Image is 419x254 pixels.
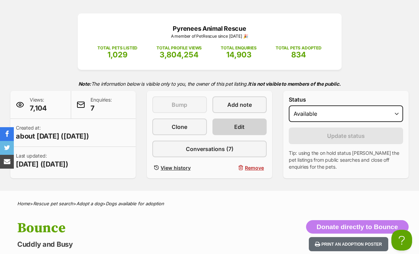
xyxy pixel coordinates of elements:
[91,103,112,113] span: 7
[88,24,331,33] p: Pyrenees Animal Rescue
[30,103,47,113] span: 7,104
[227,101,252,109] span: Add note
[152,141,267,157] a: Conversations (7)
[152,96,207,113] button: Bump
[160,50,199,59] span: 3,804,254
[17,220,256,236] h1: Bounce
[172,101,187,109] span: Bump
[289,150,403,170] p: Tip: using the on hold status [PERSON_NAME] the pet listings from public searches and close off e...
[212,119,267,135] a: Edit
[76,201,103,206] a: Adopt a dog
[212,96,267,113] a: Add note
[33,201,73,206] a: Rescue pet search
[152,163,207,173] a: View history
[16,159,68,169] span: [DATE] ([DATE])
[306,220,409,234] button: Donate directly to Bounce
[212,163,267,173] button: Remove
[172,123,187,131] span: Clone
[156,45,202,51] p: TOTAL PROFILE VIEWS
[289,96,403,103] label: Status
[16,124,89,141] p: Created at:
[10,77,409,91] p: The information below is visible only to you, the owner of this pet listing.
[291,50,306,59] span: 834
[309,237,388,251] button: Print an adoption poster
[88,33,331,39] p: A member of PetRescue since [DATE] 🎉
[17,201,30,206] a: Home
[30,96,47,113] p: Views:
[248,81,341,87] strong: It is not visible to members of the public.
[245,164,264,171] span: Remove
[97,45,137,51] p: TOTAL PETS LISTED
[276,45,322,51] p: TOTAL PETS ADOPTED
[289,128,403,144] button: Update status
[186,145,234,153] span: Conversations (7)
[391,230,412,251] iframe: Help Scout Beacon - Open
[161,164,191,171] span: View history
[234,123,245,131] span: Edit
[152,119,207,135] a: Clone
[78,81,91,87] strong: Note:
[226,50,251,59] span: 14,903
[327,132,365,140] span: Update status
[91,96,112,113] p: Enquiries:
[16,131,89,141] span: about [DATE] ([DATE])
[107,50,127,59] span: 1,029
[106,201,164,206] a: Dogs available for adoption
[16,152,68,169] p: Last updated:
[221,45,256,51] p: TOTAL ENQUIRIES
[17,239,256,249] p: Cuddly and Busy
